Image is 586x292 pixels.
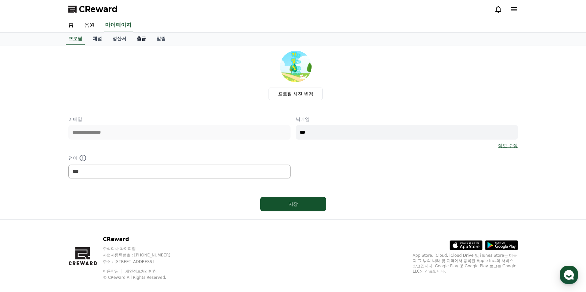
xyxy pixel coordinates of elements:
a: 대화 [43,209,85,225]
p: 이메일 [68,116,291,122]
a: 채널 [87,33,107,45]
label: 프로필 사진 변경 [269,88,323,100]
p: 언어 [68,154,291,162]
span: 설정 [102,219,109,224]
a: 홈 [2,209,43,225]
div: 저장 [273,201,313,207]
a: 음원 [79,18,100,32]
a: 개인정보처리방침 [125,269,157,274]
a: 홈 [63,18,79,32]
span: CReward [79,4,118,14]
p: 사업자등록번호 : [PHONE_NUMBER] [103,252,183,258]
a: 이용약관 [103,269,124,274]
p: 주소 : [STREET_ADDRESS] [103,259,183,264]
p: © CReward All Rights Reserved. [103,275,183,280]
p: CReward [103,235,183,243]
img: profile_image [280,51,312,82]
a: 설정 [85,209,126,225]
a: 알림 [151,33,171,45]
a: 정보 수정 [498,142,518,149]
a: 프로필 [66,33,85,45]
a: 정산서 [107,33,131,45]
span: 홈 [21,219,25,224]
p: 주식회사 와이피랩 [103,246,183,251]
a: CReward [68,4,118,14]
p: App Store, iCloud, iCloud Drive 및 iTunes Store는 미국과 그 밖의 나라 및 지역에서 등록된 Apple Inc.의 서비스 상표입니다. Goo... [413,253,518,274]
span: 대화 [60,219,68,224]
a: 마이페이지 [104,18,133,32]
p: 닉네임 [296,116,518,122]
button: 저장 [260,197,326,211]
a: 출금 [131,33,151,45]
